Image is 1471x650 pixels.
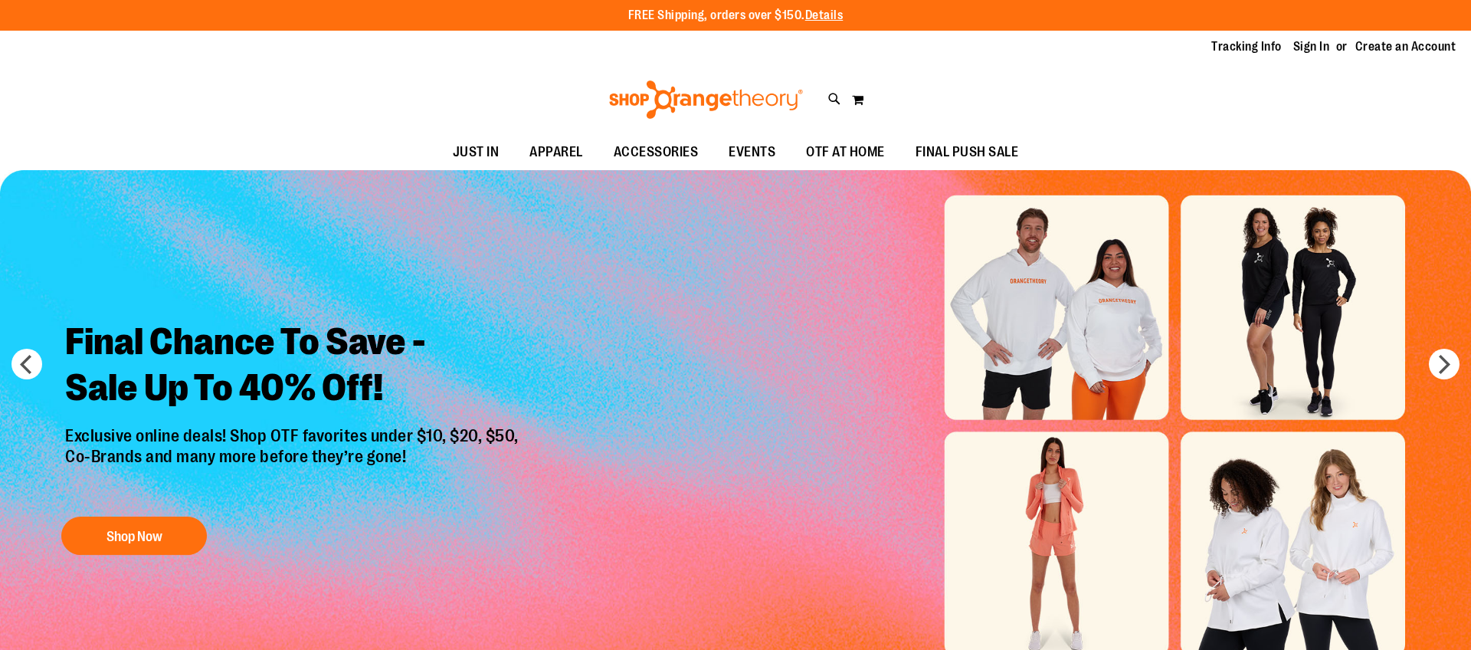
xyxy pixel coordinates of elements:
[1293,38,1330,55] a: Sign In
[1211,38,1282,55] a: Tracking Info
[791,135,900,170] a: OTF AT HOME
[614,135,699,169] span: ACCESSORIES
[54,307,534,426] h2: Final Chance To Save - Sale Up To 40% Off!
[713,135,791,170] a: EVENTS
[514,135,598,170] a: APPAREL
[11,349,42,379] button: prev
[529,135,583,169] span: APPAREL
[900,135,1034,170] a: FINAL PUSH SALE
[453,135,500,169] span: JUST IN
[729,135,775,169] span: EVENTS
[805,8,844,22] a: Details
[607,80,805,119] img: Shop Orangetheory
[628,7,844,25] p: FREE Shipping, orders over $150.
[916,135,1019,169] span: FINAL PUSH SALE
[1355,38,1456,55] a: Create an Account
[61,517,207,555] button: Shop Now
[806,135,885,169] span: OTF AT HOME
[598,135,714,170] a: ACCESSORIES
[1429,349,1460,379] button: next
[437,135,515,170] a: JUST IN
[54,307,534,563] a: Final Chance To Save -Sale Up To 40% Off! Exclusive online deals! Shop OTF favorites under $10, $...
[54,426,534,501] p: Exclusive online deals! Shop OTF favorites under $10, $20, $50, Co-Brands and many more before th...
